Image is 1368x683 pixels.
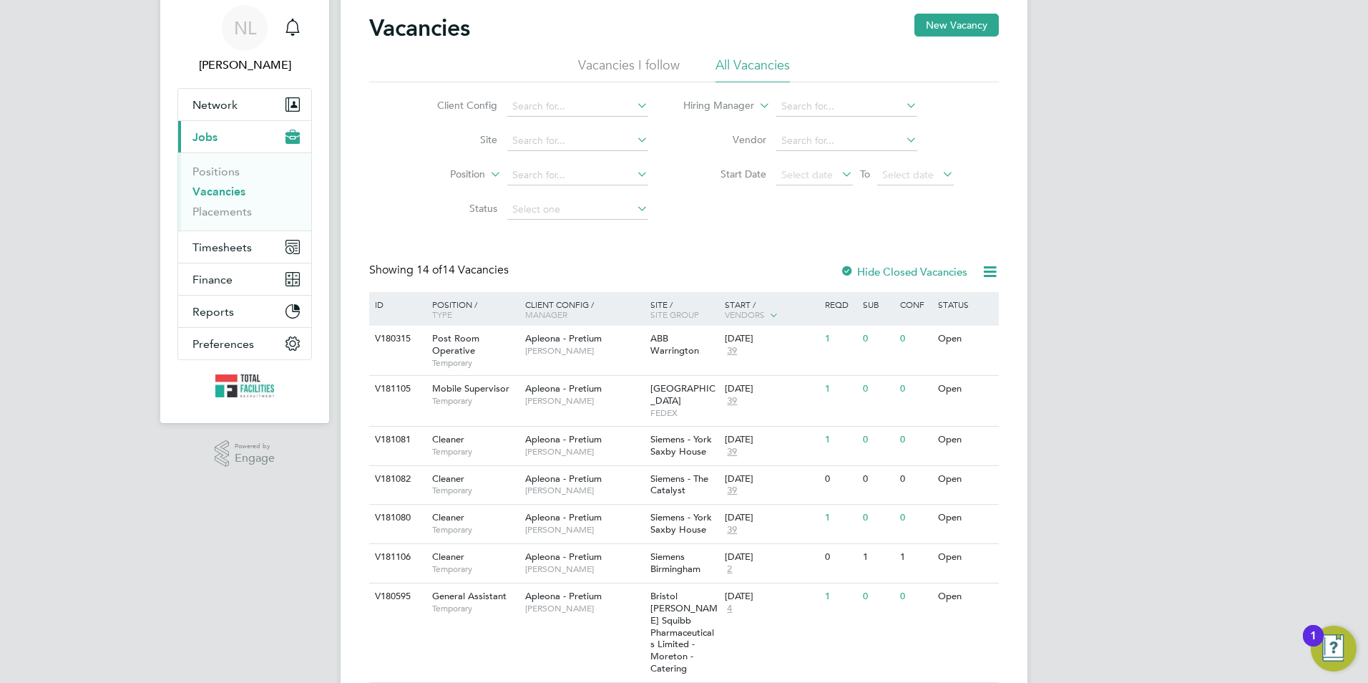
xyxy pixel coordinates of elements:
div: Open [934,583,997,610]
span: NL [234,19,256,37]
label: Vendor [684,133,766,146]
span: Timesheets [192,241,252,254]
button: Timesheets [178,231,311,263]
span: Jobs [192,130,218,144]
input: Search for... [776,97,917,117]
span: Apleona - Pretium [525,551,602,563]
h2: Vacancies [369,14,470,42]
div: V180595 [371,583,421,610]
div: 1 [821,376,859,402]
div: 0 [821,544,859,571]
span: 14 of [416,263,442,277]
button: Open Resource Center, 1 new notification [1311,626,1357,672]
label: Start Date [684,168,766,180]
span: Temporary [432,357,518,369]
span: Temporary [432,563,518,575]
div: 0 [859,583,896,610]
a: Go to home page [177,374,312,397]
div: 0 [896,466,934,493]
div: 0 [896,376,934,402]
span: [PERSON_NAME] [525,524,643,536]
span: Apleona - Pretium [525,433,602,445]
label: Hiring Manager [672,99,754,113]
input: Search for... [507,131,648,151]
span: 39 [725,395,739,407]
span: Apleona - Pretium [525,590,602,602]
div: Jobs [178,152,311,231]
span: Temporary [432,603,518,614]
div: [DATE] [725,591,818,603]
div: 1 [821,427,859,453]
span: Apleona - Pretium [525,332,602,344]
span: ABB Warrington [650,332,699,357]
span: Temporary [432,395,518,407]
span: Site Group [650,309,699,320]
label: Client Config [415,99,497,112]
span: Siemens Birmingham [650,551,700,575]
div: [DATE] [725,434,818,446]
span: Type [432,309,452,320]
div: Start / [721,292,821,328]
span: 2 [725,563,734,576]
span: Siemens - York Saxby House [650,511,712,536]
input: Select one [507,200,648,220]
div: V181106 [371,544,421,571]
div: 1 [821,505,859,531]
span: Apleona - Pretium [525,511,602,523]
span: 39 [725,485,739,497]
span: [PERSON_NAME] [525,345,643,357]
div: 0 [896,326,934,352]
span: 39 [725,524,739,536]
a: Vacancies [192,185,245,198]
div: 0 [859,376,896,402]
span: [PERSON_NAME] [525,603,643,614]
div: Site / [647,292,722,326]
span: Cleaner [432,551,464,563]
span: Mobile Supervisor [432,382,509,394]
span: Manager [525,309,567,320]
span: Powered by [235,440,275,452]
span: 14 Vacancies [416,263,509,277]
button: New Vacancy [914,14,999,37]
span: Finance [192,273,233,286]
span: [GEOGRAPHIC_DATA] [650,382,715,407]
div: 1 [859,544,896,571]
span: Cleaner [432,433,464,445]
div: 0 [859,427,896,453]
button: Network [178,89,311,120]
span: Temporary [432,485,518,496]
div: 1 [1310,636,1316,654]
div: 0 [859,466,896,493]
div: V181082 [371,466,421,493]
label: Status [415,202,497,215]
label: Hide Closed Vacancies [840,265,967,278]
div: 0 [896,427,934,453]
span: Select date [882,168,934,181]
div: Open [934,466,997,493]
span: 39 [725,446,739,458]
span: Engage [235,452,275,465]
div: Showing [369,263,512,278]
div: [DATE] [725,512,818,524]
a: Powered byEngage [215,440,275,468]
span: [PERSON_NAME] [525,485,643,496]
img: tfrecruitment-logo-retina.png [215,374,274,397]
a: NL[PERSON_NAME] [177,5,312,74]
span: FEDEX [650,407,718,419]
div: V181080 [371,505,421,531]
div: 1 [821,583,859,610]
span: Nicola Lawrence [177,57,312,74]
div: [DATE] [725,473,818,485]
input: Search for... [776,131,917,151]
span: Apleona - Pretium [525,473,602,485]
button: Jobs [178,121,311,152]
a: Positions [192,165,240,178]
span: Temporary [432,446,518,457]
div: ID [371,292,421,316]
button: Reports [178,296,311,327]
div: Reqd [821,292,859,316]
div: [DATE] [725,383,818,395]
label: Position [403,168,485,182]
button: Preferences [178,328,311,359]
div: Position / [421,292,522,326]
